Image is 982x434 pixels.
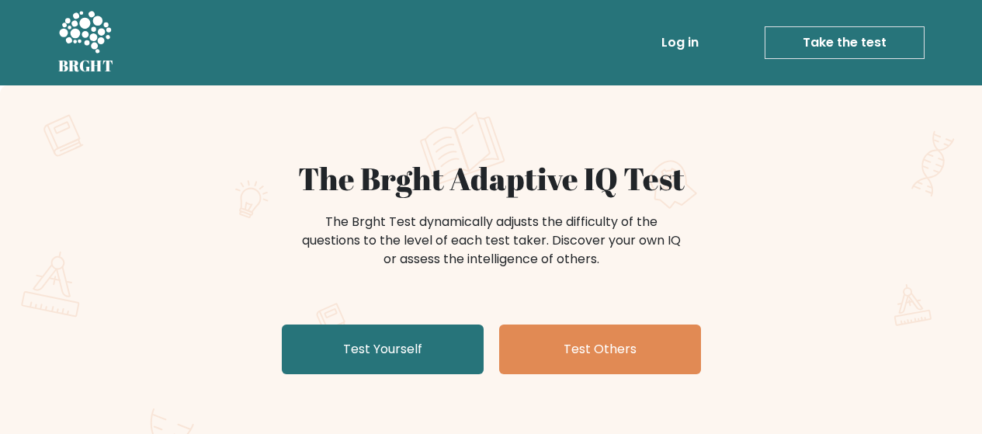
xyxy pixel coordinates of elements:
[765,26,925,59] a: Take the test
[113,160,870,197] h1: The Brght Adaptive IQ Test
[499,325,701,374] a: Test Others
[297,213,685,269] div: The Brght Test dynamically adjusts the difficulty of the questions to the level of each test take...
[58,6,114,79] a: BRGHT
[282,325,484,374] a: Test Yourself
[58,57,114,75] h5: BRGHT
[655,27,705,58] a: Log in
